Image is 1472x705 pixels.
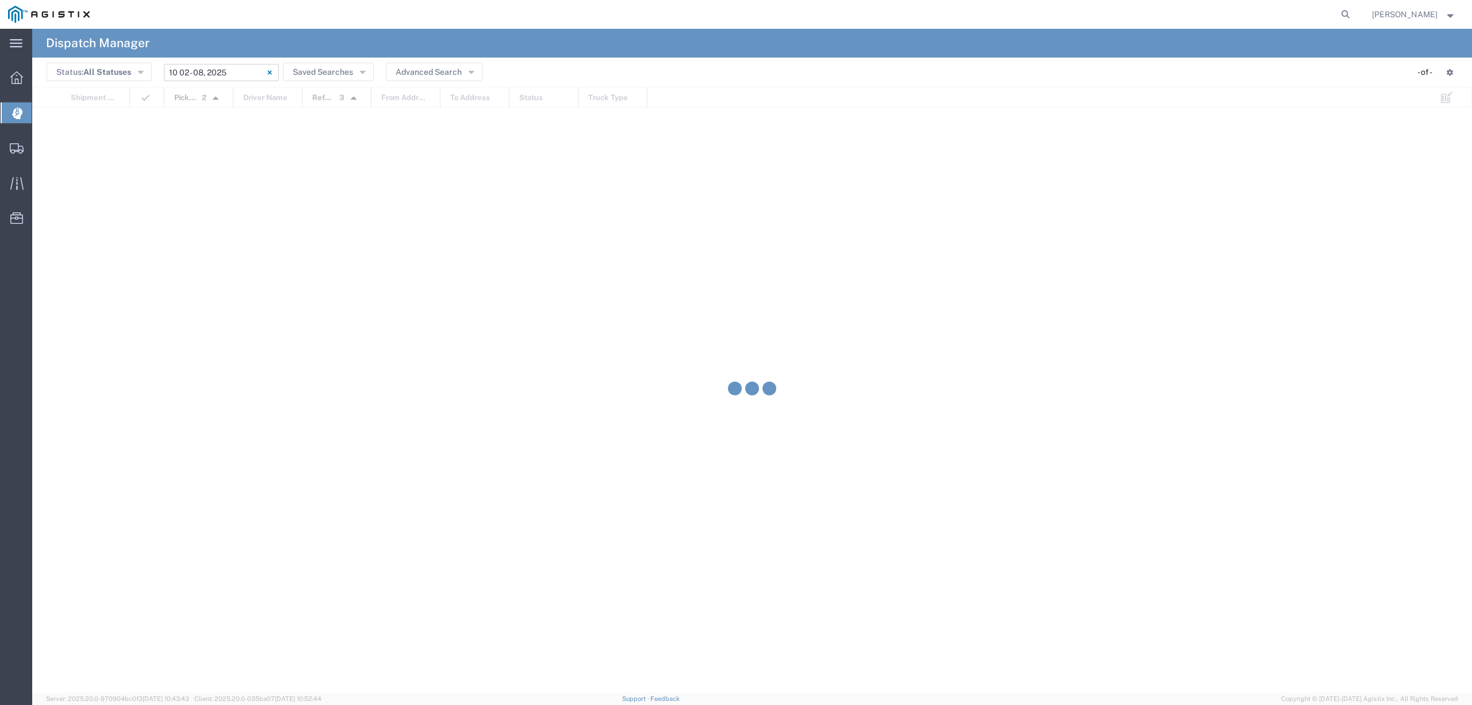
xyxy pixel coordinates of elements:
[1372,8,1437,21] span: Lorretta Ayala
[622,695,651,702] a: Support
[650,695,680,702] a: Feedback
[46,695,189,702] span: Server: 2025.20.0-970904bc0f3
[143,695,189,702] span: [DATE] 10:43:43
[283,63,374,81] button: Saved Searches
[83,67,131,77] span: All Statuses
[386,63,482,81] button: Advanced Search
[1371,7,1456,21] button: [PERSON_NAME]
[1281,694,1458,704] span: Copyright © [DATE]-[DATE] Agistix Inc., All Rights Reserved
[46,29,149,58] h4: Dispatch Manager
[275,695,321,702] span: [DATE] 10:52:44
[8,6,90,23] img: logo
[1417,66,1437,78] div: - of -
[47,63,152,81] button: Status:All Statuses
[194,695,321,702] span: Client: 2025.20.0-035ba07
